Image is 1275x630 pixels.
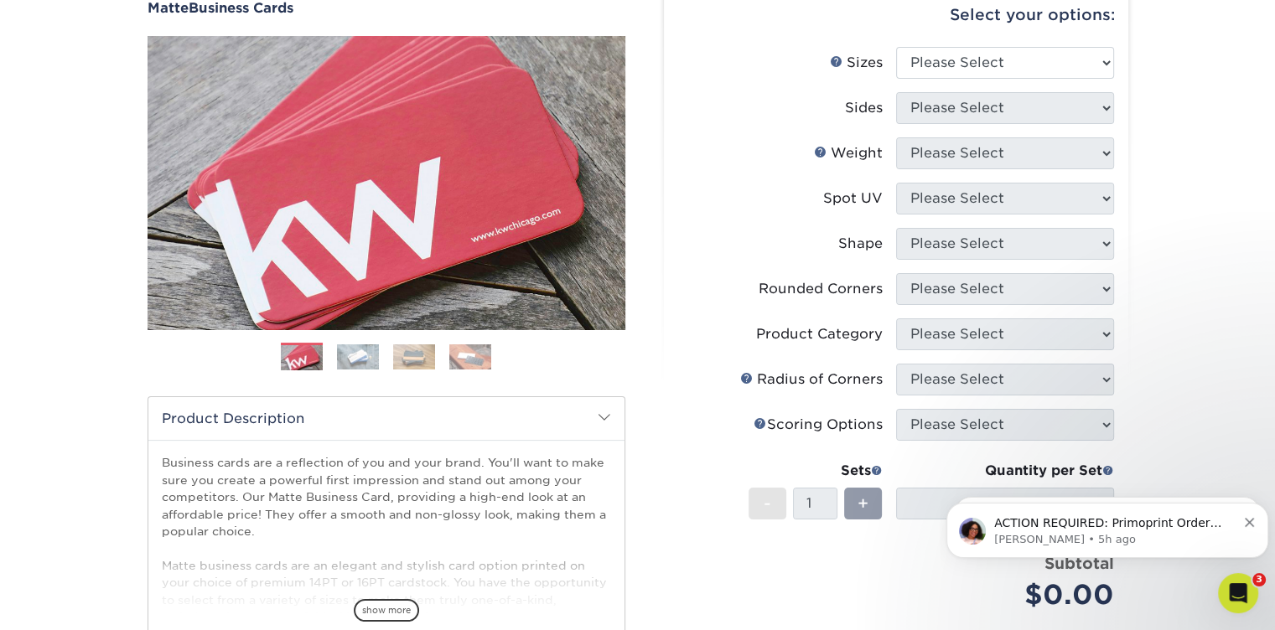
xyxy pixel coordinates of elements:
[305,46,316,59] button: Dismiss notification
[337,344,379,369] img: Business Cards 02
[830,53,883,73] div: Sizes
[909,575,1114,615] div: $0.00
[393,344,435,369] img: Business Cards 03
[354,599,419,622] span: show more
[756,324,883,344] div: Product Category
[1218,573,1258,613] iframe: Intercom live chat
[759,279,883,299] div: Rounded Corners
[858,491,868,516] span: +
[148,397,625,440] h2: Product Description
[764,491,771,516] span: -
[838,234,883,254] div: Shape
[54,49,296,445] span: ACTION REQUIRED: Primoprint Order 25102-30983-99109 Good morning [PERSON_NAME], Thank you for pla...
[1252,573,1266,586] span: 3
[814,143,883,163] div: Weight
[54,65,297,80] p: Message from Avery, sent 5h ago
[449,344,491,369] img: Business Cards 04
[281,337,323,379] img: Business Cards 01
[740,369,883,390] div: Radius of Corners
[896,461,1114,481] div: Quantity per Set
[845,98,883,118] div: Sides
[754,415,883,435] div: Scoring Options
[940,467,1275,585] iframe: Intercom notifications message
[823,188,883,209] div: Spot UV
[749,461,883,481] div: Sets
